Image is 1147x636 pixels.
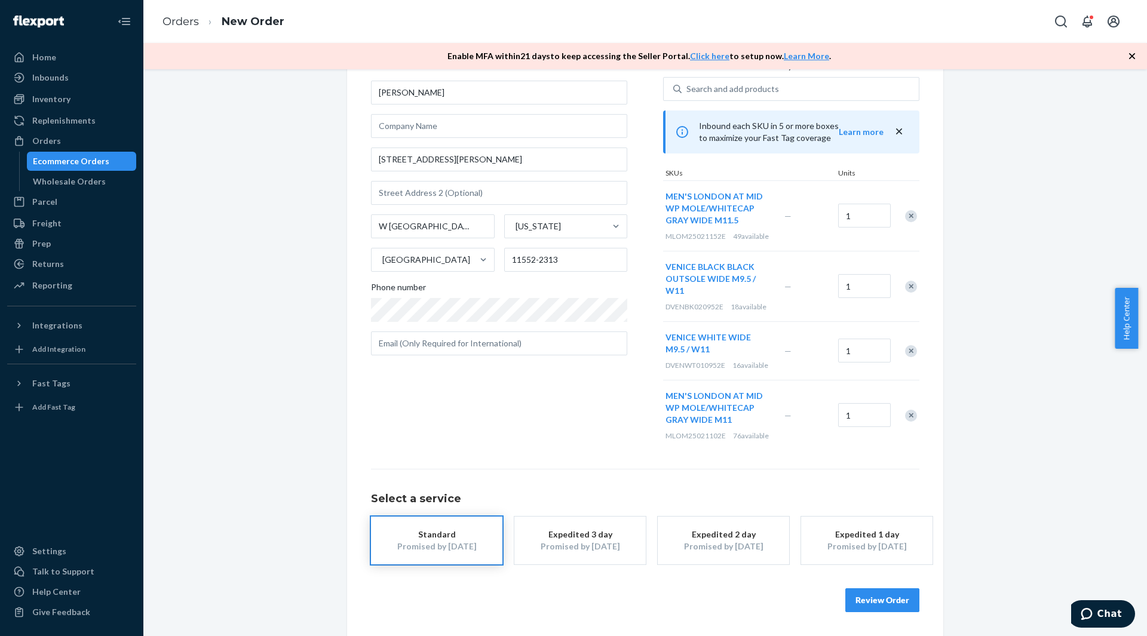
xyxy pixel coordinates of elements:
button: Fast Tags [7,374,136,393]
a: Settings [7,542,136,561]
a: Parcel [7,192,136,211]
div: Add Fast Tag [32,402,75,412]
div: Expedited 3 day [532,529,628,540]
input: Email (Only Required for International) [371,331,627,355]
div: [US_STATE] [516,220,561,232]
span: DVENWT010952E [665,361,725,370]
button: StandardPromised by [DATE] [371,517,502,564]
input: City [371,214,495,238]
a: Learn More [784,51,829,61]
input: [US_STATE] [514,220,516,232]
div: Expedited 1 day [819,529,915,540]
div: Add Integration [32,344,85,354]
div: Inbounds [32,72,69,84]
span: MEN'S LONDON AT MID WP MOLE/WHITECAP GRAY WIDE M11.5 [665,191,763,225]
div: Remove Item [905,281,917,293]
div: Integrations [32,319,82,331]
div: Standard [389,529,484,540]
a: Inbounds [7,68,136,87]
button: Give Feedback [7,603,136,622]
div: Give Feedback [32,606,90,618]
a: Orders [162,15,199,28]
div: Remove Item [905,410,917,422]
div: Talk to Support [32,566,94,577]
span: VENICE WHITE WIDE M9.5 / W11 [665,332,751,354]
span: 76 available [733,431,769,440]
button: MEN'S LONDON AT MID WP MOLE/WHITECAP GRAY WIDE M11 [665,390,770,426]
span: VENICE BLACK BLACK OUTSOLE WIDE M9.5 / W11 [665,262,756,296]
input: Quantity [838,204,891,228]
div: Promised by [DATE] [676,540,771,552]
button: Learn more [839,126,884,138]
input: Quantity [838,274,891,298]
button: close [893,125,905,138]
p: Enable MFA within 21 days to keep accessing the Seller Portal. to setup now. . [447,50,831,62]
div: Returns [32,258,64,270]
input: Street Address [371,148,627,171]
span: 18 available [731,302,766,311]
span: DVENBK020952E [665,302,723,311]
input: Company Name [371,114,627,138]
a: Wholesale Orders [27,172,137,191]
input: First & Last Name [371,81,627,105]
button: Expedited 2 dayPromised by [DATE] [658,517,789,564]
button: VENICE BLACK BLACK OUTSOLE WIDE M9.5 / W11 [665,261,770,297]
ol: breadcrumbs [153,4,294,39]
span: — [784,281,792,291]
a: Help Center [7,582,136,601]
button: Open notifications [1075,10,1099,33]
div: Remove Item [905,210,917,222]
a: Ecommerce Orders [27,152,137,171]
input: Street Address 2 (Optional) [371,181,627,205]
div: Expedited 2 day [676,529,771,540]
span: MLOM25021152E [665,232,726,241]
a: Add Integration [7,340,136,359]
button: Help Center [1115,288,1138,349]
button: Expedited 1 dayPromised by [DATE] [801,517,933,564]
div: Reporting [32,279,72,291]
button: Open account menu [1102,10,1125,33]
span: MLOM25021102E [665,431,726,440]
div: Remove Item [905,345,917,357]
span: Phone number [371,281,426,298]
a: Home [7,48,136,67]
div: Inventory [32,93,70,105]
span: — [784,410,792,420]
div: Home [32,51,56,63]
input: [GEOGRAPHIC_DATA] [381,254,382,266]
span: — [784,211,792,221]
h1: Select a service [371,493,919,505]
div: Promised by [DATE] [532,540,628,552]
iframe: Opens a widget where you can chat to one of our agents [1071,600,1135,630]
div: Search and add products [686,83,779,95]
input: ZIP Code [504,248,628,272]
button: Close Navigation [112,10,136,33]
div: Freight [32,217,62,229]
a: Reporting [7,276,136,295]
a: Returns [7,254,136,274]
div: Replenishments [32,115,96,127]
a: Add Fast Tag [7,398,136,417]
a: New Order [222,15,284,28]
button: VENICE WHITE WIDE M9.5 / W11 [665,331,770,355]
div: Parcel [32,196,57,208]
span: — [784,346,792,356]
input: Quantity [838,339,891,362]
div: Ecommerce Orders [33,155,109,167]
a: Prep [7,234,136,253]
div: Prep [32,238,51,250]
div: Promised by [DATE] [819,540,915,552]
input: Quantity [838,403,891,427]
a: Inventory [7,90,136,109]
div: Promised by [DATE] [389,540,484,552]
button: Open Search Box [1049,10,1073,33]
img: Flexport logo [13,16,64,27]
a: Freight [7,214,136,233]
button: Integrations [7,316,136,335]
button: Talk to Support [7,562,136,581]
div: Wholesale Orders [33,176,106,188]
button: Expedited 3 dayPromised by [DATE] [514,517,646,564]
div: [GEOGRAPHIC_DATA] [382,254,470,266]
